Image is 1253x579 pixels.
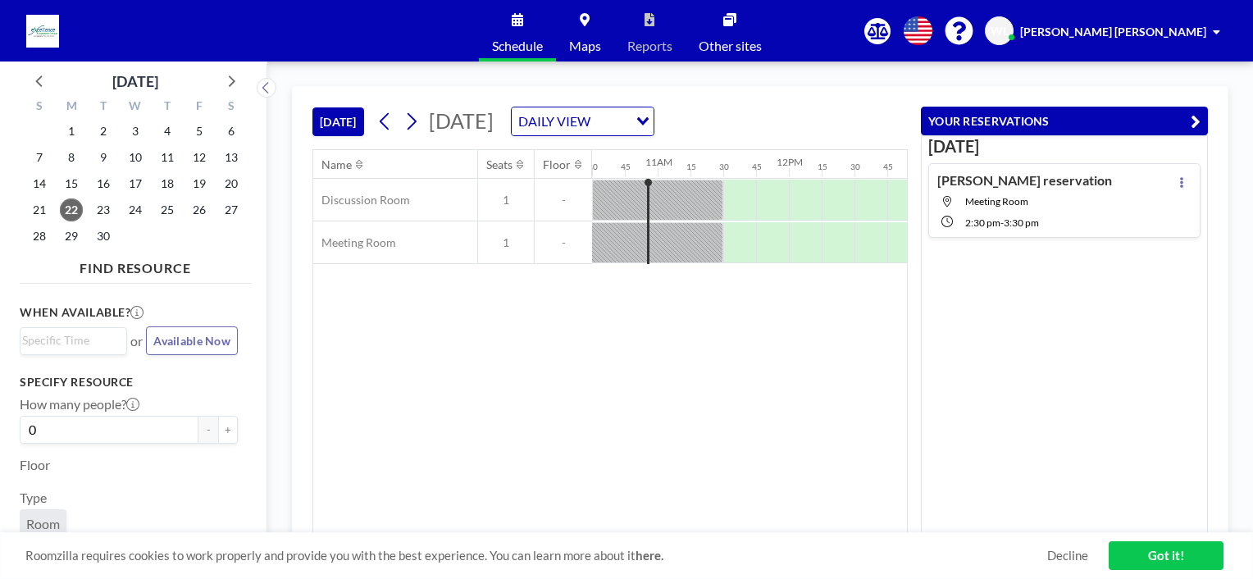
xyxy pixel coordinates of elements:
button: + [218,416,238,444]
span: Reports [627,39,672,52]
div: 45 [621,162,631,172]
span: Discussion Room [313,193,410,207]
div: Seats [486,157,513,172]
div: S [215,97,247,118]
span: [PERSON_NAME] [PERSON_NAME] [1020,25,1206,39]
button: - [198,416,218,444]
div: 45 [752,162,762,172]
span: Room [26,516,60,532]
span: Tuesday, September 23, 2025 [92,198,115,221]
span: Roomzilla requires cookies to work properly and provide you with the best experience. You can lea... [25,548,1047,563]
span: 1 [478,193,534,207]
span: Friday, September 12, 2025 [188,146,211,169]
span: Saturday, September 27, 2025 [220,198,243,221]
span: Monday, September 8, 2025 [60,146,83,169]
div: 30 [719,162,729,172]
span: Wednesday, September 24, 2025 [124,198,147,221]
a: Got it! [1109,541,1223,570]
label: Type [20,490,47,506]
span: Thursday, September 4, 2025 [156,120,179,143]
span: Monday, September 1, 2025 [60,120,83,143]
span: Wednesday, September 10, 2025 [124,146,147,169]
img: organization-logo [26,15,59,48]
span: Monday, September 22, 2025 [60,198,83,221]
h4: [PERSON_NAME] reservation [937,172,1112,189]
span: - [535,193,592,207]
button: Available Now [146,326,238,355]
span: Sunday, September 21, 2025 [28,198,51,221]
div: 15 [818,162,827,172]
span: DAILY VIEW [515,111,594,132]
span: Saturday, September 13, 2025 [220,146,243,169]
div: Name [321,157,352,172]
span: Tuesday, September 30, 2025 [92,225,115,248]
button: YOUR RESERVATIONS [921,107,1208,135]
span: Schedule [492,39,543,52]
span: Thursday, September 18, 2025 [156,172,179,195]
div: T [88,97,120,118]
span: Available Now [153,334,230,348]
span: Saturday, September 6, 2025 [220,120,243,143]
span: Wednesday, September 17, 2025 [124,172,147,195]
div: M [56,97,88,118]
button: [DATE] [312,107,364,136]
span: Meeting Room [965,195,1028,207]
div: F [183,97,215,118]
span: Maps [569,39,601,52]
div: 45 [883,162,893,172]
span: Friday, September 19, 2025 [188,172,211,195]
input: Search for option [595,111,626,132]
div: T [151,97,183,118]
div: 12PM [777,156,803,168]
span: - [1000,217,1004,229]
span: Tuesday, September 9, 2025 [92,146,115,169]
span: Tuesday, September 16, 2025 [92,172,115,195]
h4: FIND RESOURCE [20,253,251,276]
span: Tuesday, September 2, 2025 [92,120,115,143]
div: W [120,97,152,118]
span: WL [991,24,1009,39]
div: 30 [850,162,860,172]
label: How many people? [20,396,139,413]
span: Thursday, September 25, 2025 [156,198,179,221]
div: 30 [588,162,598,172]
div: Search for option [21,328,126,353]
span: or [130,333,143,349]
span: Sunday, September 7, 2025 [28,146,51,169]
span: Sunday, September 14, 2025 [28,172,51,195]
h3: Specify resource [20,375,238,390]
div: 15 [686,162,696,172]
span: Friday, September 26, 2025 [188,198,211,221]
span: Other sites [699,39,762,52]
span: 3:30 PM [1004,217,1039,229]
span: Wednesday, September 3, 2025 [124,120,147,143]
span: Meeting Room [313,235,396,250]
span: Friday, September 5, 2025 [188,120,211,143]
input: Search for option [22,331,117,349]
div: [DATE] [112,70,158,93]
a: here. [636,548,663,563]
div: Floor [543,157,571,172]
span: Monday, September 29, 2025 [60,225,83,248]
label: Floor [20,457,50,473]
span: Sunday, September 28, 2025 [28,225,51,248]
span: 1 [478,235,534,250]
span: Thursday, September 11, 2025 [156,146,179,169]
div: S [24,97,56,118]
div: Search for option [512,107,654,135]
span: 2:30 PM [965,217,1000,229]
span: [DATE] [429,108,494,133]
div: 11AM [645,156,672,168]
a: Decline [1047,548,1088,563]
span: Monday, September 15, 2025 [60,172,83,195]
span: Saturday, September 20, 2025 [220,172,243,195]
h3: [DATE] [928,136,1201,157]
span: - [535,235,592,250]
